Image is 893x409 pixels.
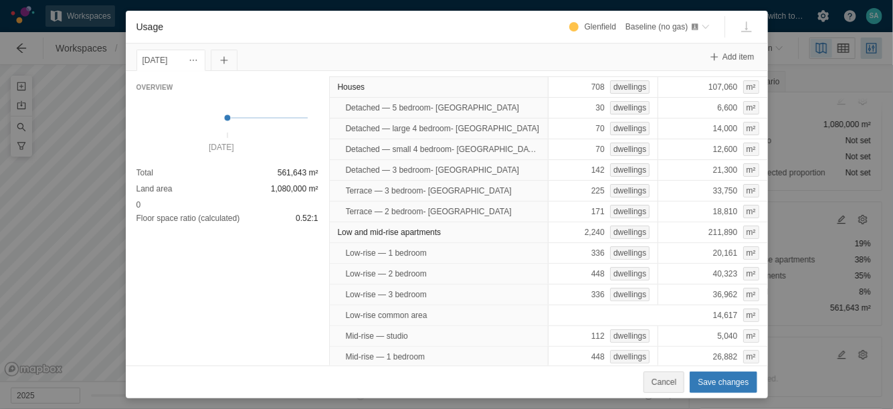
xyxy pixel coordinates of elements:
span: Detached — small 4 bedroom- [GEOGRAPHIC_DATA] [346,143,540,156]
span: Low and mid-rise apartments [338,226,441,239]
span: dwellings [613,206,646,218]
span: dwellings [613,185,646,197]
span: Terrace — 3 bedroom- [GEOGRAPHIC_DATA] [346,184,512,197]
span: m² [747,330,756,342]
span: Save changes [698,376,749,389]
span: dwellings [613,330,646,342]
button: Save changes [690,372,757,393]
div: 448dwellings [548,346,658,367]
span: m² [747,81,756,93]
div: 448dwellings [548,263,658,284]
div: 6,600m² [658,97,767,118]
div: 225dwellings [548,180,658,201]
span: 561,643 m² [278,166,318,179]
h2: Usage [136,19,163,34]
span: Mid-rise — 1 bedroom [346,350,425,363]
span: m² [747,164,756,176]
span: dwellings [613,102,646,114]
span: dwellings [613,81,646,93]
div: 26,882m² [658,346,767,367]
span: Low-rise common area [346,309,427,322]
button: Cancel [643,372,684,393]
span: dwellings [613,351,646,363]
div: 18,810m² [658,201,767,222]
span: m² [747,122,756,135]
div: 30dwellings [548,97,658,118]
div: 336dwellings [548,242,658,264]
div: 171dwellings [548,201,658,222]
div: 70dwellings [548,139,658,160]
span: m² [747,102,756,114]
div: 112dwellings [548,325,658,347]
button: Add item [706,49,757,65]
span: m² [747,351,756,363]
div: 33,750m² [658,180,767,201]
button: Baseline (no gas) [621,16,713,37]
div: Glenfield [579,17,621,36]
div: 12,600m² [658,139,767,160]
span: Add item [722,52,754,62]
span: m² [747,268,756,280]
span: m² [747,206,756,218]
span: Cancel [652,376,676,389]
div: 36,962m² [658,284,767,305]
span: Houses [338,80,365,94]
span: dwellings [613,122,646,135]
div: 21,300m² [658,159,767,181]
span: Low-rise — 2 bedroom [346,267,427,280]
span: m² [747,143,756,155]
div: 14,617m² [548,305,768,326]
div: 14,000m² [658,118,767,139]
span: m² [747,226,756,238]
span: Floor space ratio (calculated) [136,212,240,225]
div: 0 [136,166,318,225]
span: dwellings [613,226,646,238]
span: Detached — 5 bedroom- [GEOGRAPHIC_DATA] [346,101,520,114]
span: Low-rise — 3 bedroom [346,288,427,301]
span: Detached — large 4 bedroom- [GEOGRAPHIC_DATA] [346,122,540,135]
span: Total [136,166,153,179]
span: 1,080,000 m² [271,182,318,195]
div: 5,040m² [658,325,767,347]
div: 70dwellings [548,118,658,139]
span: Terrace — 2 bedroom- [GEOGRAPHIC_DATA] [346,205,512,218]
span: dwellings [613,164,646,176]
div: 336dwellings [548,284,658,305]
span: m² [747,289,756,301]
span: Land area [136,182,173,195]
div: 107,060m² [658,76,767,98]
div: 142dwellings [548,159,658,181]
div: 211,890m² [658,222,767,243]
div: 40,323m² [658,263,767,284]
span: dwellings [613,247,646,259]
span: dwellings [613,289,646,301]
span: m² [747,247,756,259]
div: 20,161m² [658,242,767,264]
span: 0.52 :1 [296,212,318,225]
div: 2,240dwellings [548,222,658,243]
div: [DATE] [142,53,200,68]
span: Mid-rise — studio [346,329,408,343]
div: 708dwellings [548,76,658,98]
span: m² [747,309,756,321]
span: Detached — 3 bedroom- [GEOGRAPHIC_DATA] [346,163,520,177]
span: dwellings [613,143,646,155]
span: m² [747,185,756,197]
span: Baseline (no gas) [625,20,698,33]
span: Low-rise — 1 bedroom [346,246,427,260]
h5: Overview [136,82,173,94]
span: dwellings [613,268,646,280]
div: Usage [126,11,768,398]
